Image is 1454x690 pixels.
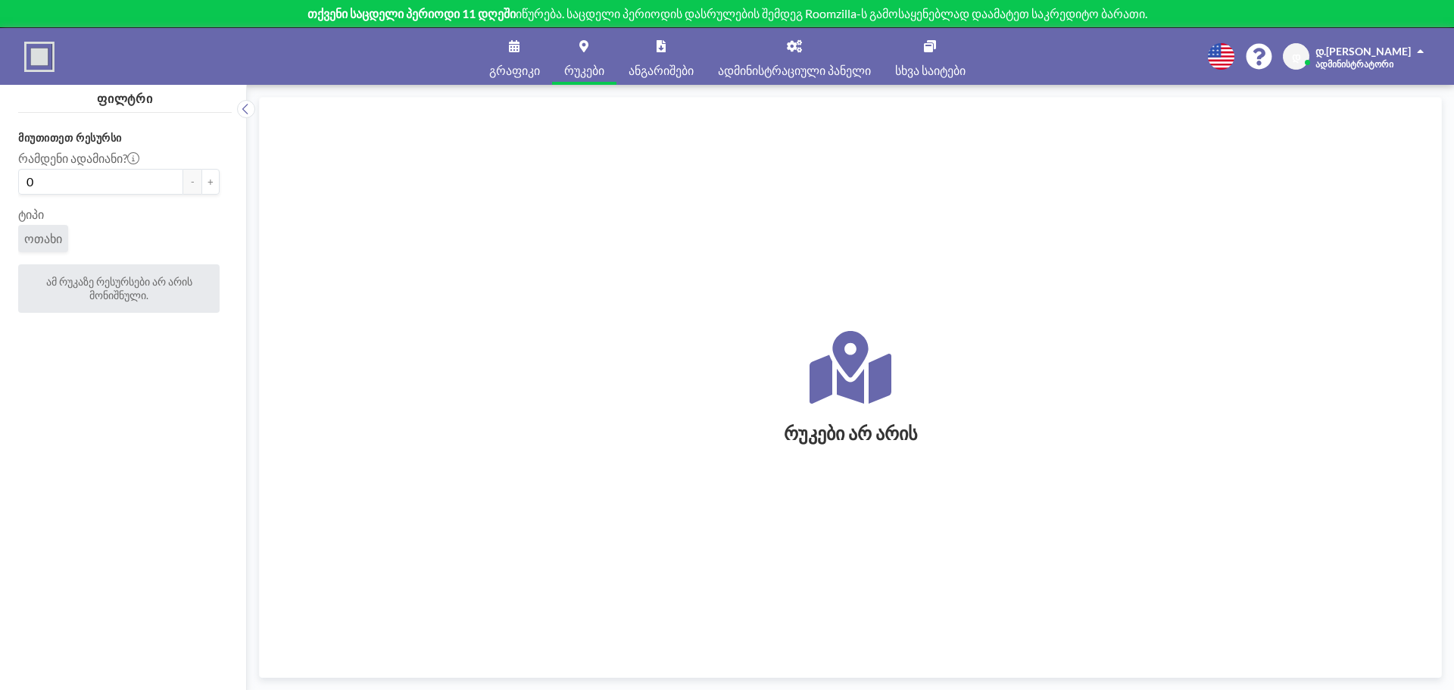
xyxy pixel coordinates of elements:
a: გრაფიკი [477,28,552,85]
font: დ [1292,50,1300,63]
font: იწურება [516,6,562,20]
font: ოთახი [24,231,62,245]
font: მიუთითეთ რესურსი [18,131,122,144]
button: - [183,169,201,195]
font: ტიპი [18,207,44,221]
img: ორგანიზაციის ლოგო [24,42,55,72]
a: ანგარიშები [616,28,706,85]
font: სხვა საიტები [895,63,966,77]
font: დ.[PERSON_NAME] [1315,45,1411,58]
font: ადმინისტრაციული პანელი [718,63,871,77]
button: + [201,169,220,195]
font: რუკები [564,63,604,77]
font: რამდენი ადამიანი? [18,151,127,165]
font: რუკები არ არის [784,422,918,444]
a: ადმინისტრაციული პანელი [706,28,883,85]
a: რუკები [552,28,616,85]
font: - [191,176,195,188]
font: თქვენი საცდელი პერიოდი 11 დღეში [307,6,516,20]
a: სხვა საიტები [883,28,978,85]
font: . საცდელი პერიოდის დასრულების შემდეგ Roomzilla-ს გამოსაყენებლად დაამატეთ საკრედიტო ბარათი. [562,6,1147,20]
font: ანგარიშები [629,63,694,77]
font: ადმინისტრატორი [1315,58,1393,70]
font: გრაფიკი [489,63,540,77]
font: ფილტრი [97,91,154,105]
font: + [207,176,214,188]
font: ამ რუკაზე რესურსები არ არის მონიშნული. [46,275,192,301]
